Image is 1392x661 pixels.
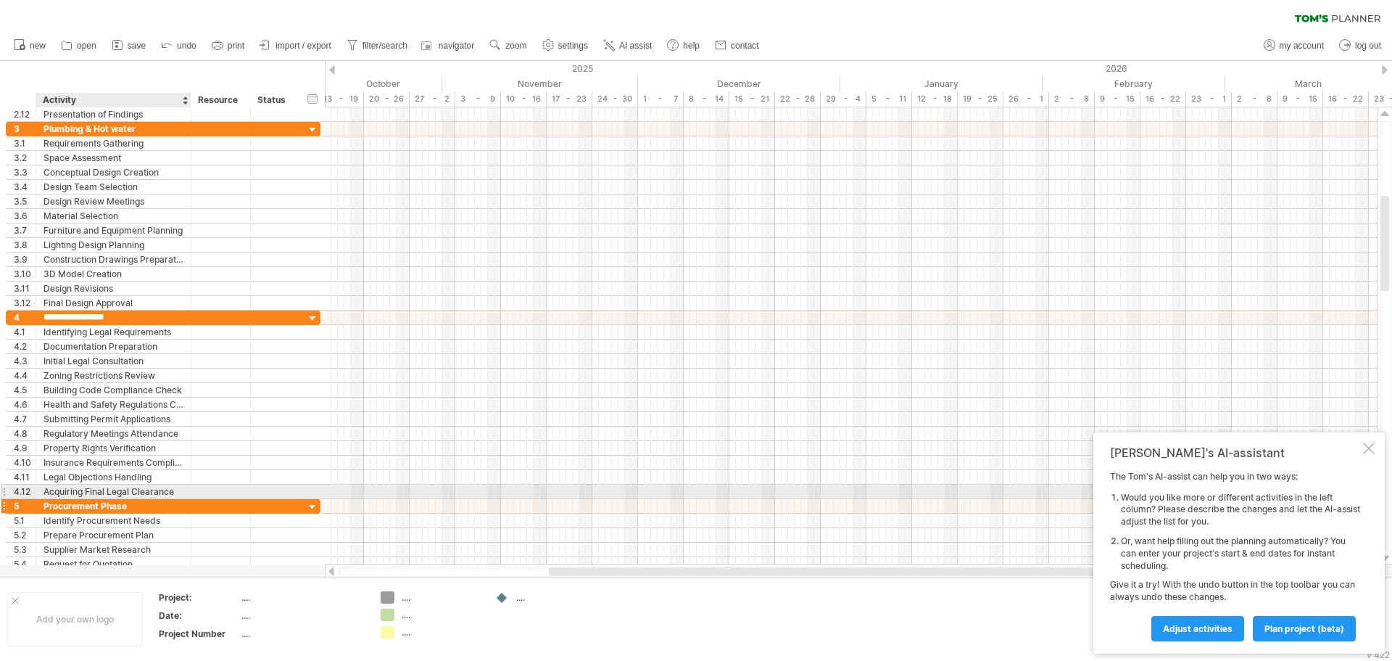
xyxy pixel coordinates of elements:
[43,456,183,469] div: Insurance Requirements Compliance
[159,591,239,604] div: Project:
[402,626,481,639] div: ....
[638,76,840,91] div: December 2025
[1355,41,1381,51] span: log out
[43,441,183,455] div: Property Rights Verification
[683,41,700,51] span: help
[43,427,183,440] div: Regulatory Meetings Attendance
[663,36,704,55] a: help
[198,93,242,107] div: Resource
[1095,91,1140,107] div: 9 - 15
[1186,91,1232,107] div: 23 - 1
[43,354,183,368] div: Initial Legal Consultation
[14,398,36,411] div: 4.6
[14,209,36,223] div: 3.6
[419,36,478,55] a: navigator
[43,151,183,165] div: Space Assessment
[208,36,249,55] a: print
[775,91,821,107] div: 22 - 28
[43,398,183,411] div: Health and Safety Regulations Compliance
[1367,649,1390,660] div: v 422
[1277,91,1323,107] div: 9 - 15
[1232,91,1277,107] div: 2 - 8
[958,91,1003,107] div: 19 - 25
[159,628,239,640] div: Project Number
[43,180,183,194] div: Design Team Selection
[14,514,36,527] div: 5.1
[14,412,36,426] div: 4.7
[731,41,759,51] span: contact
[1003,91,1049,107] div: 26 - 1
[684,91,729,107] div: 8 - 14
[159,609,239,622] div: Date:
[558,41,588,51] span: settings
[14,267,36,281] div: 3.10
[241,609,363,622] div: ....
[1121,535,1360,572] li: Or, want help filling out the planning automatically? You can enter your project's start & end da...
[1049,91,1095,107] div: 2 - 8
[1151,616,1244,641] a: Adjust activities
[501,91,547,107] div: 10 - 16
[343,36,412,55] a: filter/search
[866,91,912,107] div: 5 - 11
[43,383,183,397] div: Building Code Compliance Check
[257,93,289,107] div: Status
[821,91,866,107] div: 29 - 4
[362,41,407,51] span: filter/search
[600,36,656,55] a: AI assist
[256,36,336,55] a: import / export
[43,93,183,107] div: Activity
[43,485,183,498] div: Acquiring Final Legal Clearance
[43,209,183,223] div: Material Selection
[14,427,36,440] div: 4.8
[43,296,183,310] div: Final Design Approval
[1253,616,1356,641] a: plan project (beta)
[43,412,183,426] div: Submitting Permit Applications
[240,76,442,91] div: October 2025
[241,628,363,640] div: ....
[455,91,501,107] div: 3 - 9
[14,499,36,513] div: 5
[43,282,183,295] div: Design Revisions
[43,122,183,136] div: Plumbing & Hot water
[619,41,652,51] span: AI assist
[43,194,183,208] div: Design Review Meetings
[14,470,36,484] div: 4.11
[157,36,201,55] a: undo
[729,91,775,107] div: 15 - 21
[840,76,1043,91] div: January 2026
[1043,76,1225,91] div: February 2026
[505,41,526,51] span: zoom
[364,91,410,107] div: 20 - 26
[1140,91,1186,107] div: 16 - 22
[14,383,36,397] div: 4.5
[14,194,36,208] div: 3.5
[14,543,36,557] div: 5.3
[14,180,36,194] div: 3.4
[14,528,36,542] div: 5.2
[547,91,592,107] div: 17 - 23
[1260,36,1328,55] a: my account
[14,282,36,295] div: 3.11
[14,122,36,136] div: 3
[43,557,183,571] div: Request for Quotation
[14,238,36,252] div: 3.8
[1335,36,1385,55] a: log out
[43,238,183,252] div: Lighting Design Planning
[711,36,763,55] a: contact
[14,354,36,368] div: 4.3
[439,41,474,51] span: navigator
[1110,471,1360,641] div: The Tom's AI-assist can help you in two ways: Give it a try! With the undo button in the top tool...
[43,528,183,542] div: Prepare Procurement Plan
[228,41,244,51] span: print
[43,340,183,353] div: Documentation Preparation
[43,499,183,513] div: Procurement Phase
[592,91,638,107] div: 24 - 30
[486,36,531,55] a: zoom
[14,165,36,179] div: 3.3
[43,253,183,266] div: Construction Drawings Preparation
[1280,41,1324,51] span: my account
[275,41,331,51] span: import / export
[14,441,36,455] div: 4.9
[128,41,146,51] span: save
[1110,446,1360,460] div: [PERSON_NAME]'s AI-assistant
